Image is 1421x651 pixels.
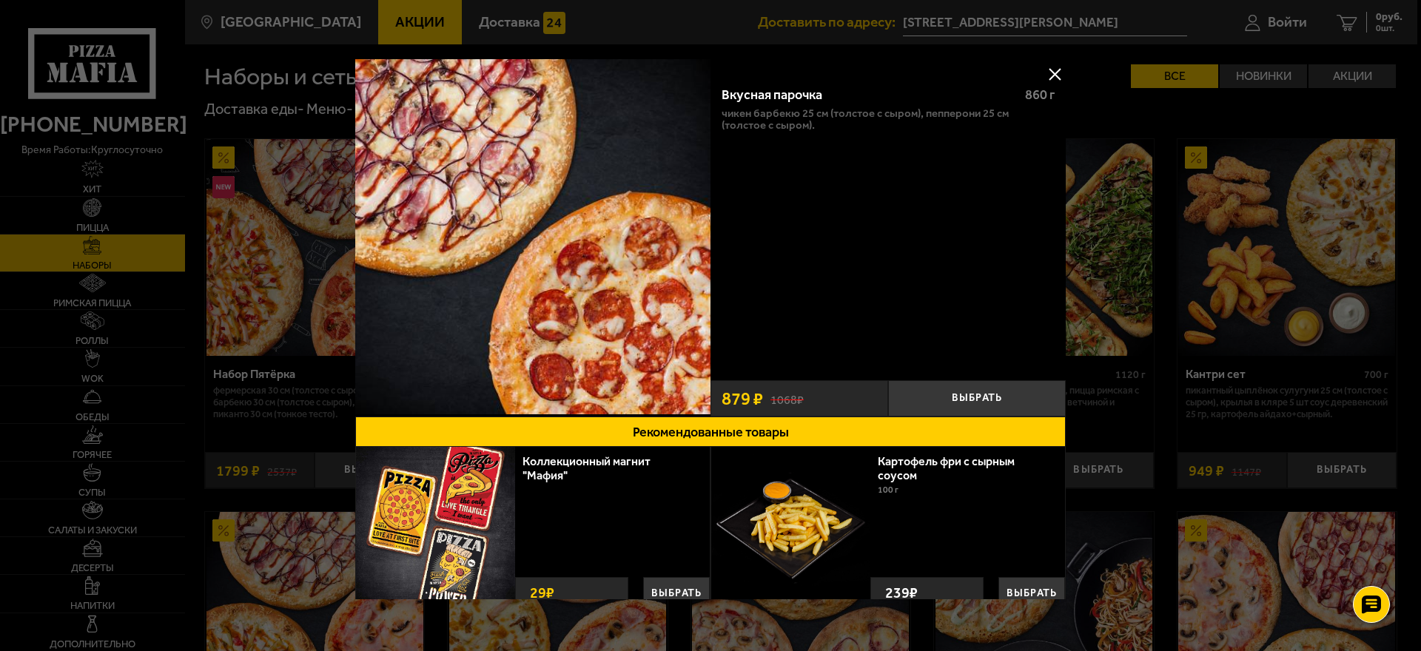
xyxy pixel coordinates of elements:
[355,416,1066,447] button: Рекомендованные товары
[878,485,898,495] span: 100 г
[722,87,1012,104] div: Вкусная парочка
[643,577,710,608] button: Выбрать
[355,59,710,414] img: Вкусная парочка
[770,391,804,406] s: 1068 ₽
[878,454,1015,482] a: Картофель фри с сырным соусом
[888,380,1066,416] button: Выбрать
[722,107,1055,131] p: Чикен Барбекю 25 см (толстое с сыром), Пепперони 25 см (толстое с сыром).
[523,454,651,482] a: Коллекционный магнит "Мафия"
[998,577,1065,608] button: Выбрать
[526,578,558,607] strong: 29 ₽
[1025,87,1055,103] span: 860 г
[355,59,710,416] a: Вкусная парочка
[881,578,921,607] strong: 239 ₽
[722,390,763,408] span: 879 ₽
